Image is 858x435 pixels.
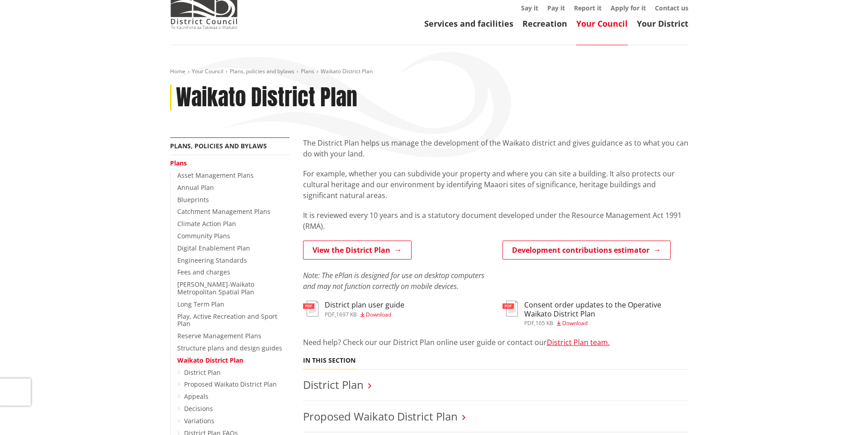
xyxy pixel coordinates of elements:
span: 165 KB [536,319,553,327]
a: Say it [521,4,538,12]
img: document-pdf.svg [502,301,518,317]
a: Plans, policies and bylaws [170,142,267,150]
a: View the District Plan [303,241,412,260]
a: Asset Management Plans [177,171,254,180]
span: pdf [325,311,335,318]
a: Report it [574,4,602,12]
a: District Plan team. [547,337,610,347]
em: Note: The ePlan is designed for use on desktop computers and may not function correctly on mobile... [303,270,484,291]
a: Structure plans and design guides [177,344,282,352]
div: , [325,312,404,317]
span: pdf [524,319,534,327]
a: Digital Enablement Plan [177,244,250,252]
h3: Consent order updates to the Operative Waikato District Plan [524,301,688,318]
div: , [524,321,688,326]
a: Your Council [192,67,223,75]
a: Catchment Management Plans [177,207,270,216]
p: The District Plan helps us manage the development of the Waikato district and gives guidance as t... [303,137,688,159]
a: Proposed Waikato District Plan [303,409,458,424]
span: 1697 KB [336,311,357,318]
a: Your Council [576,18,628,29]
a: Community Plans [177,232,230,240]
a: Reserve Management Plans [177,331,261,340]
a: Recreation [522,18,567,29]
a: Apply for it [611,4,646,12]
a: Services and facilities [424,18,513,29]
a: Home [170,67,185,75]
a: Consent order updates to the Operative Waikato District Plan pdf,165 KB Download [502,301,688,326]
h5: In this section [303,357,356,364]
a: Appeals [184,392,209,401]
a: Plans [301,67,314,75]
a: Engineering Standards [177,256,247,265]
a: Play, Active Recreation and Sport Plan [177,312,277,328]
a: Development contributions estimator [502,241,671,260]
a: District plan user guide pdf,1697 KB Download [303,301,404,317]
span: Waikato District Plan [321,67,373,75]
h1: Waikato District Plan [176,85,357,111]
h3: District plan user guide [325,301,404,309]
a: Your District [637,18,688,29]
img: document-pdf.svg [303,301,318,317]
a: Contact us [655,4,688,12]
iframe: Messenger Launcher [816,397,849,430]
a: Climate Action Plan [177,219,236,228]
a: Proposed Waikato District Plan [184,380,277,388]
a: Plans, policies and bylaws [230,67,294,75]
a: Decisions [184,404,213,413]
a: Plans [170,159,187,167]
a: District Plan [303,377,364,392]
a: Variations [184,416,214,425]
a: Blueprints [177,195,209,204]
p: Need help? Check our our District Plan online user guide or contact our [303,337,688,348]
p: For example, whether you can subdivide your property and where you can site a building. It also p... [303,168,688,201]
a: Annual Plan [177,183,214,192]
p: It is reviewed every 10 years and is a statutory document developed under the Resource Management... [303,210,688,232]
span: Download [366,311,391,318]
a: Waikato District Plan [177,356,243,364]
a: [PERSON_NAME]-Waikato Metropolitan Spatial Plan [177,280,254,296]
a: Long Term Plan [177,300,224,308]
a: District Plan [184,368,221,377]
nav: breadcrumb [170,68,688,76]
a: Pay it [547,4,565,12]
span: Download [562,319,588,327]
a: Fees and charges [177,268,230,276]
